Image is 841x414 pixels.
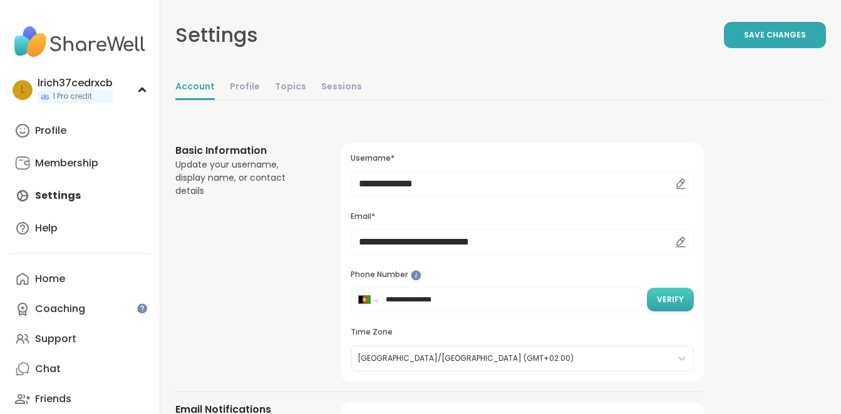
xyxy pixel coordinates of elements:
[35,124,66,138] div: Profile
[411,270,421,281] iframe: Spotlight
[38,76,113,90] div: lrich37cedrxcb
[35,272,65,286] div: Home
[10,116,150,146] a: Profile
[175,20,258,50] div: Settings
[10,213,150,243] a: Help
[35,302,85,316] div: Coaching
[10,294,150,324] a: Coaching
[137,303,147,313] iframe: Spotlight
[21,82,25,98] span: l
[351,327,694,338] h3: Time Zone
[321,75,362,100] a: Sessions
[724,22,826,48] button: Save Changes
[351,211,694,222] h3: Email*
[53,91,92,102] span: 1 Pro credit
[351,153,694,164] h3: Username*
[35,156,98,170] div: Membership
[657,294,684,305] span: Verify
[230,75,260,100] a: Profile
[744,29,806,41] span: Save Changes
[35,221,58,235] div: Help
[351,270,694,280] h3: Phone Number
[35,392,71,406] div: Friends
[10,354,150,384] a: Chat
[175,75,215,100] a: Account
[10,264,150,294] a: Home
[35,362,61,376] div: Chat
[10,148,150,178] a: Membership
[647,288,694,311] button: Verify
[35,332,76,346] div: Support
[10,324,150,354] a: Support
[10,384,150,414] a: Friends
[10,20,150,64] img: ShareWell Nav Logo
[175,158,311,198] div: Update your username, display name, or contact details
[175,143,311,158] h3: Basic Information
[275,75,306,100] a: Topics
